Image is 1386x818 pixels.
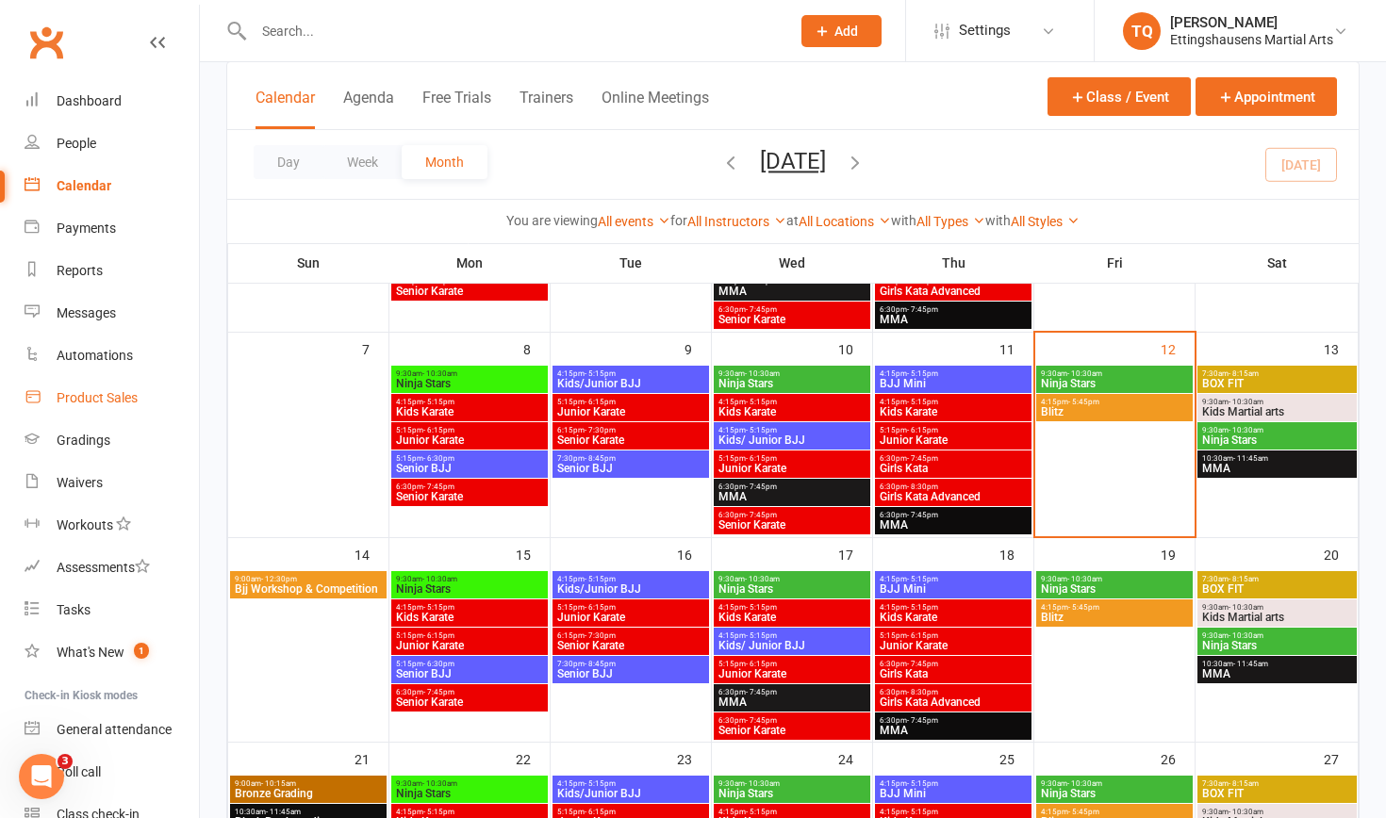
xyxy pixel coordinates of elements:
[395,286,544,297] span: Senior Karate
[1233,454,1268,463] span: - 11:45am
[718,511,866,519] span: 6:30pm
[801,15,882,47] button: Add
[999,538,1033,569] div: 18
[1201,398,1353,406] span: 9:30am
[585,454,616,463] span: - 8:45pm
[718,668,866,679] span: Junior Karate
[395,406,544,417] span: Kids Karate
[1229,575,1259,583] span: - 8:15am
[879,406,1028,417] span: Kids Karate
[1201,426,1353,434] span: 9:30am
[395,696,544,708] span: Senior Karate
[556,612,705,623] span: Junior Karate
[1040,406,1189,417] span: Blitz
[718,660,866,668] span: 5:15pm
[57,517,113,532] div: Workouts
[266,808,301,816] span: - 11:45am
[134,643,149,659] span: 1
[1201,454,1353,463] span: 10:30am
[879,454,1028,463] span: 6:30pm
[746,603,777,612] span: - 5:15pm
[746,688,777,696] span: - 7:45pm
[718,603,866,612] span: 4:15pm
[254,145,323,179] button: Day
[395,640,544,651] span: Junior Karate
[1068,398,1099,406] span: - 5:45pm
[598,214,670,229] a: All events
[523,333,550,364] div: 8
[746,631,777,640] span: - 5:15pm
[718,696,866,708] span: MMA
[1201,640,1353,651] span: Ninja Stars
[1229,603,1263,612] span: - 10:30am
[25,207,199,250] a: Payments
[687,214,786,229] a: All Instructors
[718,463,866,474] span: Junior Karate
[1040,378,1189,389] span: Ninja Stars
[838,333,872,364] div: 10
[25,589,199,631] a: Tasks
[422,89,491,129] button: Free Trials
[1040,398,1189,406] span: 4:15pm
[1201,463,1353,474] span: MMA
[879,725,1028,736] span: MMA
[423,808,454,816] span: - 5:15pm
[395,369,544,378] span: 9:30am
[745,779,780,788] span: - 10:30am
[907,808,938,816] span: - 5:15pm
[234,808,383,816] span: 10:30am
[907,369,938,378] span: - 5:15pm
[395,575,544,583] span: 9:30am
[395,426,544,434] span: 5:15pm
[389,243,551,283] th: Mon
[718,491,866,502] span: MMA
[718,406,866,417] span: Kids Karate
[585,660,616,668] span: - 8:45pm
[670,213,687,228] strong: for
[395,483,544,491] span: 6:30pm
[362,333,388,364] div: 7
[1123,12,1161,50] div: TQ
[718,788,866,799] span: Ninja Stars
[1161,333,1195,364] div: 12
[799,214,891,229] a: All Locations
[879,716,1028,725] span: 6:30pm
[746,454,777,463] span: - 6:15pm
[248,18,777,44] input: Search...
[1201,612,1353,623] span: Kids Martial arts
[879,575,1028,583] span: 4:15pm
[1233,660,1268,668] span: - 11:45am
[879,612,1028,623] span: Kids Karate
[556,426,705,434] span: 6:15pm
[422,575,457,583] span: - 10:30am
[1229,631,1263,640] span: - 10:30am
[1201,369,1353,378] span: 7:30am
[677,743,711,774] div: 23
[1324,333,1358,364] div: 13
[907,631,938,640] span: - 6:15pm
[556,583,705,595] span: Kids/Junior BJJ
[395,583,544,595] span: Ninja Stars
[907,511,938,519] span: - 7:45pm
[838,538,872,569] div: 17
[25,547,199,589] a: Assessments
[1201,779,1353,788] span: 7:30am
[57,475,103,490] div: Waivers
[718,779,866,788] span: 9:30am
[907,398,938,406] span: - 5:15pm
[745,575,780,583] span: - 10:30am
[1067,369,1102,378] span: - 10:30am
[1229,426,1263,434] span: - 10:30am
[746,511,777,519] span: - 7:45pm
[718,716,866,725] span: 6:30pm
[746,426,777,434] span: - 5:15pm
[585,631,616,640] span: - 7:30pm
[1040,583,1189,595] span: Ninja Stars
[506,213,598,228] strong: You are viewing
[585,575,616,583] span: - 5:15pm
[556,369,705,378] span: 4:15pm
[57,602,91,617] div: Tasks
[585,398,616,406] span: - 6:15pm
[234,583,383,595] span: Bjj Workshop & Competition
[556,808,705,816] span: 5:15pm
